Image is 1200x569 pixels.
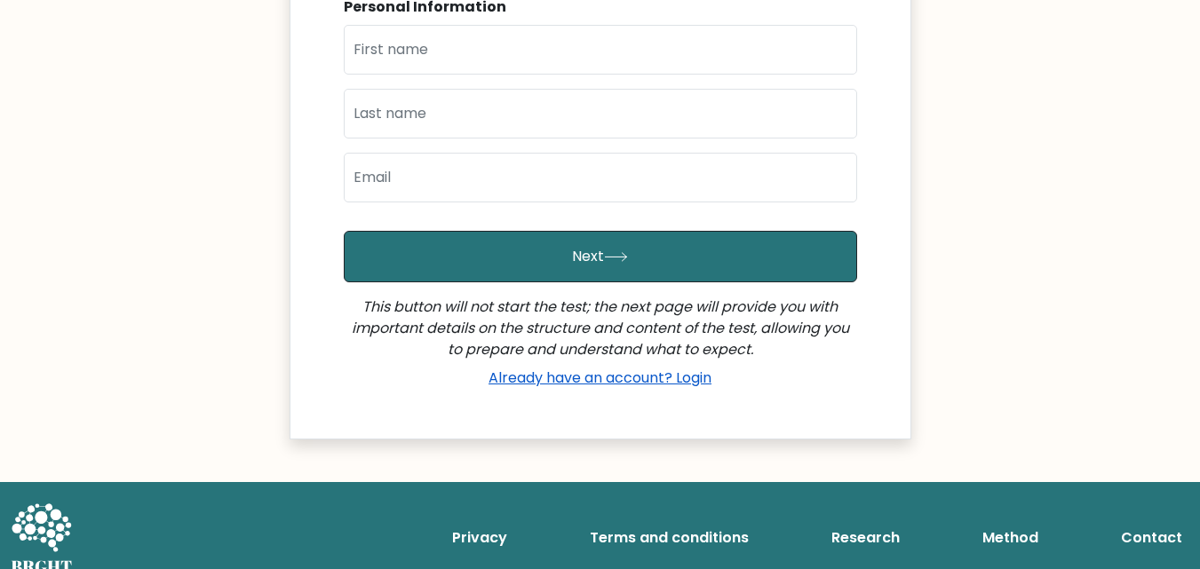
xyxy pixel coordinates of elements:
[344,25,857,75] input: First name
[344,231,857,282] button: Next
[344,153,857,202] input: Email
[975,520,1045,556] a: Method
[352,296,849,360] i: This button will not start the test; the next page will provide you with important details on the...
[583,520,756,556] a: Terms and conditions
[1114,520,1189,556] a: Contact
[481,367,719,388] a: Already have an account? Login
[445,520,514,556] a: Privacy
[824,520,907,556] a: Research
[344,89,857,138] input: Last name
